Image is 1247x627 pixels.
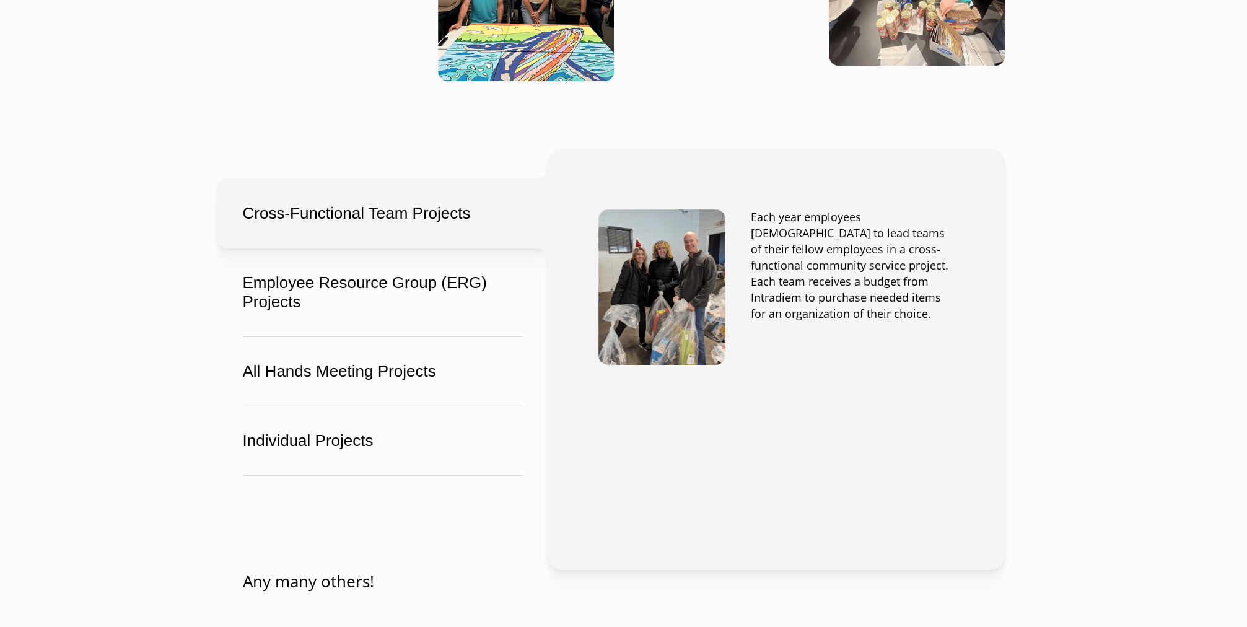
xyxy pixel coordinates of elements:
[243,570,1005,593] p: Any many others!
[217,178,548,248] button: Cross-Functional Team Projects
[751,209,954,322] p: Each year employees [DEMOGRAPHIC_DATA] to lead teams of their fellow employees in a cross-functio...
[217,336,548,406] button: All Hands Meeting Projects
[217,248,548,337] button: Employee Resource Group (ERG) Projects
[217,406,548,476] button: Individual Projects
